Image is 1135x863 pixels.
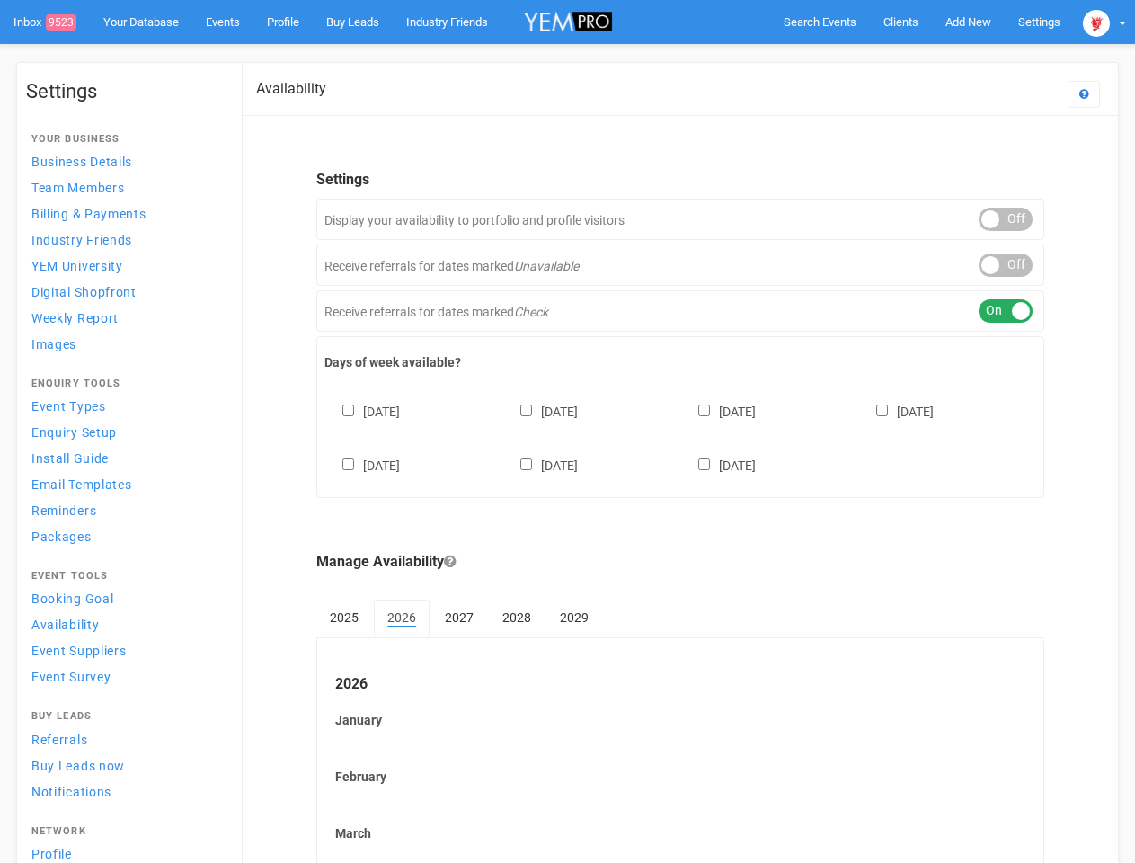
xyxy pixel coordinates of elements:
a: Images [26,332,224,356]
a: Team Members [26,175,224,200]
a: Reminders [26,498,224,522]
span: Event Types [31,399,106,414]
legend: Settings [316,170,1044,191]
label: [DATE] [324,455,400,475]
a: Industry Friends [26,227,224,252]
a: Event Suppliers [26,638,224,663]
a: 2028 [489,600,545,636]
a: Weekly Report [26,306,224,330]
input: [DATE] [520,458,532,470]
div: Receive referrals for dates marked [316,245,1044,286]
h2: Availability [256,81,326,97]
span: Billing & Payments [31,207,146,221]
label: February [335,768,1025,786]
label: January [335,711,1025,729]
span: Business Details [31,155,132,169]
label: [DATE] [324,401,400,421]
a: Availability [26,612,224,636]
span: Packages [31,529,92,544]
span: Enquiry Setup [31,425,117,440]
input: [DATE] [342,405,354,416]
a: Email Templates [26,472,224,496]
a: Packages [26,524,224,548]
em: Check [514,305,548,319]
span: Digital Shopfront [31,285,137,299]
input: [DATE] [520,405,532,416]
input: [DATE] [698,405,710,416]
a: Buy Leads now [26,753,224,778]
h4: Your Business [31,134,218,145]
span: Clients [883,15,918,29]
span: Event Suppliers [31,644,127,658]
span: Weekly Report [31,311,119,325]
span: Notifications [31,785,111,799]
a: 2027 [431,600,487,636]
span: Event Survey [31,670,111,684]
a: 2026 [374,600,430,637]
label: [DATE] [858,401,934,421]
span: Install Guide [31,451,109,466]
a: Notifications [26,779,224,804]
a: Event Survey [26,664,224,689]
label: [DATE] [502,401,578,421]
span: Search Events [784,15,856,29]
a: Enquiry Setup [26,420,224,444]
a: Referrals [26,727,224,752]
label: [DATE] [680,455,756,475]
label: March [335,824,1025,842]
input: [DATE] [342,458,354,470]
input: [DATE] [698,458,710,470]
span: Team Members [31,181,124,195]
img: open-uri20250107-2-1pbi2ie [1083,10,1110,37]
h4: Event Tools [31,571,218,582]
span: Images [31,337,76,351]
a: Billing & Payments [26,201,224,226]
h4: Buy Leads [31,711,218,722]
legend: 2026 [335,674,1025,695]
span: Add New [945,15,991,29]
h1: Settings [26,81,224,102]
h4: Enquiry Tools [31,378,218,389]
span: Booking Goal [31,592,113,606]
a: 2029 [546,600,602,636]
input: [DATE] [876,405,888,416]
a: 2025 [316,600,372,636]
a: Business Details [26,149,224,173]
label: Days of week available? [324,353,1036,371]
em: Unavailable [514,259,579,273]
legend: Manage Availability [316,552,1044,573]
a: Digital Shopfront [26,280,224,304]
span: Reminders [31,503,96,518]
span: 9523 [46,14,76,31]
label: [DATE] [502,455,578,475]
label: [DATE] [680,401,756,421]
a: Install Guide [26,446,224,470]
h4: Network [31,826,218,837]
a: Event Types [26,394,224,418]
span: Email Templates [31,477,132,492]
a: Booking Goal [26,586,224,610]
span: YEM University [31,259,123,273]
span: Availability [31,618,99,632]
div: Receive referrals for dates marked [316,290,1044,332]
a: YEM University [26,254,224,278]
div: Display your availability to portfolio and profile visitors [316,199,1044,240]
